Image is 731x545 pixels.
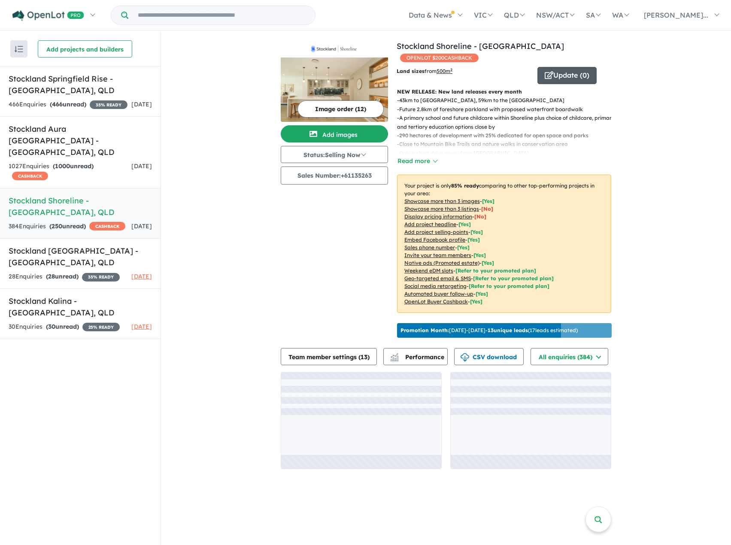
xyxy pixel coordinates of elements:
u: Embed Facebook profile [404,236,465,243]
sup: 2 [450,67,452,72]
p: Your project is only comparing to other top-performing projects in your area: - - - - - - - - - -... [397,175,611,313]
p: from [397,67,531,76]
button: CSV download [454,348,524,365]
p: [DATE] - [DATE] - ( 17 leads estimated) [400,327,578,334]
span: [ No ] [481,206,493,212]
span: 25 % READY [82,323,120,331]
b: Land sizes [397,68,425,74]
button: Status:Selling Now [281,146,388,163]
h5: Stockland Kalina - [GEOGRAPHIC_DATA] , QLD [9,295,152,318]
strong: ( unread) [46,272,79,280]
u: Automated buyer follow-up [404,291,473,297]
button: Image order (12) [297,100,384,118]
u: Native ads (Promoted estate) [404,260,479,266]
p: - Close to Mountain Bike Trails and nature walks in conservation area [397,140,618,148]
span: OPENLOT $ 200 CASHBACK [400,54,479,62]
span: [ Yes ] [470,229,483,235]
u: Add project selling-points [404,229,468,235]
b: Promotion Month: [400,327,449,333]
p: - 43km to [GEOGRAPHIC_DATA], 59km to the [GEOGRAPHIC_DATA] [397,96,618,105]
u: Showcase more than 3 images [404,198,480,204]
u: Display pricing information [404,213,472,220]
button: Read more [397,156,437,166]
span: [ No ] [474,213,486,220]
u: Add project headline [404,221,456,227]
span: [DATE] [131,222,152,230]
img: download icon [461,353,469,362]
h5: Stockland Springfield Rise - [GEOGRAPHIC_DATA] , QLD [9,73,152,96]
div: 1027 Enquir ies [9,161,131,182]
a: Stockland Shoreline - Redland Bay LogoStockland Shoreline - Redland Bay [281,40,388,122]
u: Geo-targeted email & SMS [404,275,471,282]
span: 28 [48,272,55,280]
span: [Refer to your promoted plan] [473,275,554,282]
div: 28 Enquir ies [9,272,120,282]
img: Stockland Shoreline - Redland Bay Logo [284,44,385,54]
u: Showcase more than 3 listings [404,206,479,212]
u: Social media retargeting [404,283,467,289]
img: sort.svg [15,46,23,52]
span: 35 % READY [90,100,127,109]
button: Add projects and builders [38,40,132,58]
button: Team member settings (13) [281,348,377,365]
p: - 290 hectares of development with 25% dedicated for open space and parks [397,131,618,140]
span: [Yes] [482,260,494,266]
span: [Refer to your promoted plan] [455,267,536,274]
p: - Future 2.8km of foreshore parkland with proposed waterfront boardwalk [397,105,618,114]
span: CASHBACK [12,172,48,180]
img: Stockland Shoreline - Redland Bay [281,58,388,122]
span: 250 [52,222,62,230]
button: Add images [281,125,388,142]
span: [Refer to your promoted plan] [469,283,549,289]
button: All enquiries (384) [531,348,608,365]
p: - A primary school and future childcare within Shoreline plus choice of childcare, primary and te... [397,114,618,131]
h5: Stockland Shoreline - [GEOGRAPHIC_DATA] , QLD [9,195,152,218]
span: [ Yes ] [482,198,494,204]
span: 35 % READY [82,273,120,282]
u: Sales phone number [404,244,455,251]
span: [DATE] [131,162,152,170]
u: Weekend eDM slots [404,267,453,274]
h5: Stockland [GEOGRAPHIC_DATA] - [GEOGRAPHIC_DATA] , QLD [9,245,152,268]
span: [DATE] [131,272,152,280]
button: Sales Number:+61135263 [281,167,388,185]
strong: ( unread) [50,100,86,108]
span: [DATE] [131,323,152,330]
strong: ( unread) [46,323,79,330]
span: 30 [48,323,55,330]
span: 466 [52,100,63,108]
span: [DATE] [131,100,152,108]
img: bar-chart.svg [390,356,399,361]
span: [Yes] [470,298,482,305]
u: OpenLot Buyer Cashback [404,298,468,305]
span: [PERSON_NAME]... [644,11,708,19]
b: 85 % ready [451,182,479,189]
div: 30 Enquir ies [9,322,120,332]
span: Performance [391,353,444,361]
span: 13 [361,353,367,361]
u: 500 m [437,68,452,74]
div: 466 Enquir ies [9,100,127,110]
span: [ Yes ] [458,221,471,227]
p: - Only a short drive away from [GEOGRAPHIC_DATA] [397,149,618,157]
b: 13 unique leads [488,327,528,333]
u: Invite your team members [404,252,471,258]
span: 1000 [55,162,70,170]
a: Stockland Shoreline - [GEOGRAPHIC_DATA] [397,41,564,51]
strong: ( unread) [53,162,94,170]
strong: ( unread) [49,222,86,230]
span: [ Yes ] [473,252,486,258]
div: 384 Enquir ies [9,221,125,232]
img: Openlot PRO Logo White [12,10,84,21]
input: Try estate name, suburb, builder or developer [130,6,313,24]
span: CASHBACK [89,222,125,230]
p: NEW RELEASE: New land releases every month [397,88,611,96]
span: [ Yes ] [467,236,480,243]
span: [Yes] [476,291,488,297]
button: Performance [383,348,448,365]
button: Update (0) [537,67,597,84]
img: line-chart.svg [391,353,398,358]
span: [ Yes ] [457,244,470,251]
h5: Stockland Aura [GEOGRAPHIC_DATA] - [GEOGRAPHIC_DATA] , QLD [9,123,152,158]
